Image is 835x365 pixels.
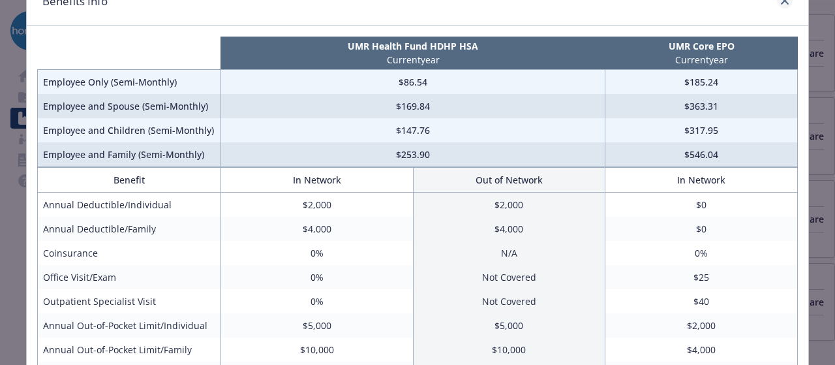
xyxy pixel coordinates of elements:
[220,193,413,217] td: $2,000
[220,118,605,142] td: $147.76
[223,53,602,67] p: Current year
[413,217,605,241] td: $4,000
[413,313,605,338] td: $5,000
[605,142,798,167] td: $546.04
[38,168,221,193] th: Benefit
[220,241,413,265] td: 0%
[413,289,605,313] td: Not Covered
[38,265,221,289] td: Office Visit/Exam
[220,265,413,289] td: 0%
[38,37,221,70] th: intentionally left blank
[605,338,798,362] td: $4,000
[413,193,605,217] td: $2,000
[38,313,221,338] td: Annual Out-of-Pocket Limit/Individual
[605,70,798,95] td: $185.24
[220,338,413,362] td: $10,000
[605,289,798,313] td: $40
[220,168,413,193] th: In Network
[38,217,221,241] td: Annual Deductible/Family
[220,94,605,118] td: $169.84
[608,53,795,67] p: Current year
[413,168,605,193] th: Out of Network
[38,118,221,142] td: Employee and Children (Semi-Monthly)
[413,241,605,265] td: N/A
[605,265,798,289] td: $25
[605,94,798,118] td: $363.31
[605,241,798,265] td: 0%
[220,289,413,313] td: 0%
[605,118,798,142] td: $317.95
[605,313,798,338] td: $2,000
[223,39,602,53] p: UMR Health Fund HDHP HSA
[38,70,221,95] td: Employee Only (Semi-Monthly)
[605,168,798,193] th: In Network
[38,94,221,118] td: Employee and Spouse (Semi-Monthly)
[38,338,221,362] td: Annual Out-of-Pocket Limit/Family
[220,313,413,338] td: $5,000
[413,265,605,289] td: Not Covered
[38,193,221,217] td: Annual Deductible/Individual
[220,70,605,95] td: $86.54
[38,241,221,265] td: Coinsurance
[220,217,413,241] td: $4,000
[38,142,221,167] td: Employee and Family (Semi-Monthly)
[608,39,795,53] p: UMR Core EPO
[605,193,798,217] td: $0
[38,289,221,313] td: Outpatient Specialist Visit
[605,217,798,241] td: $0
[220,142,605,167] td: $253.90
[413,338,605,362] td: $10,000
